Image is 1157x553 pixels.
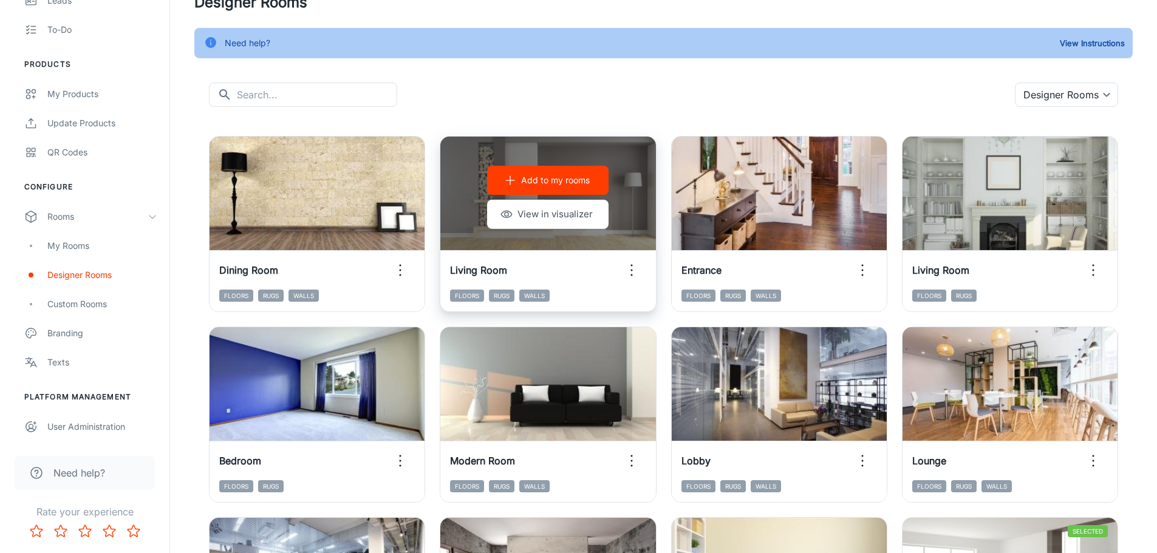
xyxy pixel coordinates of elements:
[489,480,514,492] span: Rugs
[487,166,609,195] button: Add to my rooms
[519,480,550,492] span: Walls
[219,480,253,492] span: Floors
[450,453,515,468] h6: Modern Room
[219,263,278,277] h6: Dining Room
[681,453,711,468] h6: Lobby
[47,23,157,36] div: To-do
[487,200,609,229] button: View in visualizer
[489,290,514,302] span: Rugs
[47,297,157,311] div: Custom Rooms
[981,480,1012,492] span: Walls
[720,480,746,492] span: Rugs
[237,83,397,107] input: Search...
[47,327,157,340] div: Branding
[219,453,261,468] h6: Bedroom
[47,239,157,253] div: My Rooms
[681,290,715,302] span: Floors
[951,480,977,492] span: Rugs
[1068,525,1108,537] span: Selected
[681,263,722,277] h6: Entrance
[450,480,484,492] span: Floors
[521,174,590,187] p: Add to my rooms
[47,117,157,130] div: Update Products
[751,480,781,492] span: Walls
[681,480,715,492] span: Floors
[751,290,781,302] span: Walls
[47,420,157,433] div: User Administration
[912,480,946,492] span: Floors
[951,290,977,302] span: Rugs
[47,210,148,223] div: Rooms
[53,466,105,480] span: Need help?
[10,504,160,519] p: Rate your experience
[450,290,484,302] span: Floors
[121,519,146,543] button: Rate 5 star
[49,519,73,543] button: Rate 2 star
[219,290,253,302] span: Floors
[519,290,550,302] span: Walls
[24,519,49,543] button: Rate 1 star
[912,453,946,468] h6: Lounge
[720,290,746,302] span: Rugs
[450,263,507,277] h6: Living Room
[225,32,270,55] div: Need help?
[47,87,157,101] div: My Products
[73,519,97,543] button: Rate 3 star
[47,356,157,369] div: Texts
[47,268,157,282] div: Designer Rooms
[47,146,157,159] div: QR Codes
[1015,83,1118,107] div: Designer Rooms
[97,519,121,543] button: Rate 4 star
[1057,34,1128,52] button: View Instructions
[258,290,284,302] span: Rugs
[258,480,284,492] span: Rugs
[912,263,969,277] h6: Living Room
[912,290,946,302] span: Floors
[288,290,319,302] span: Walls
